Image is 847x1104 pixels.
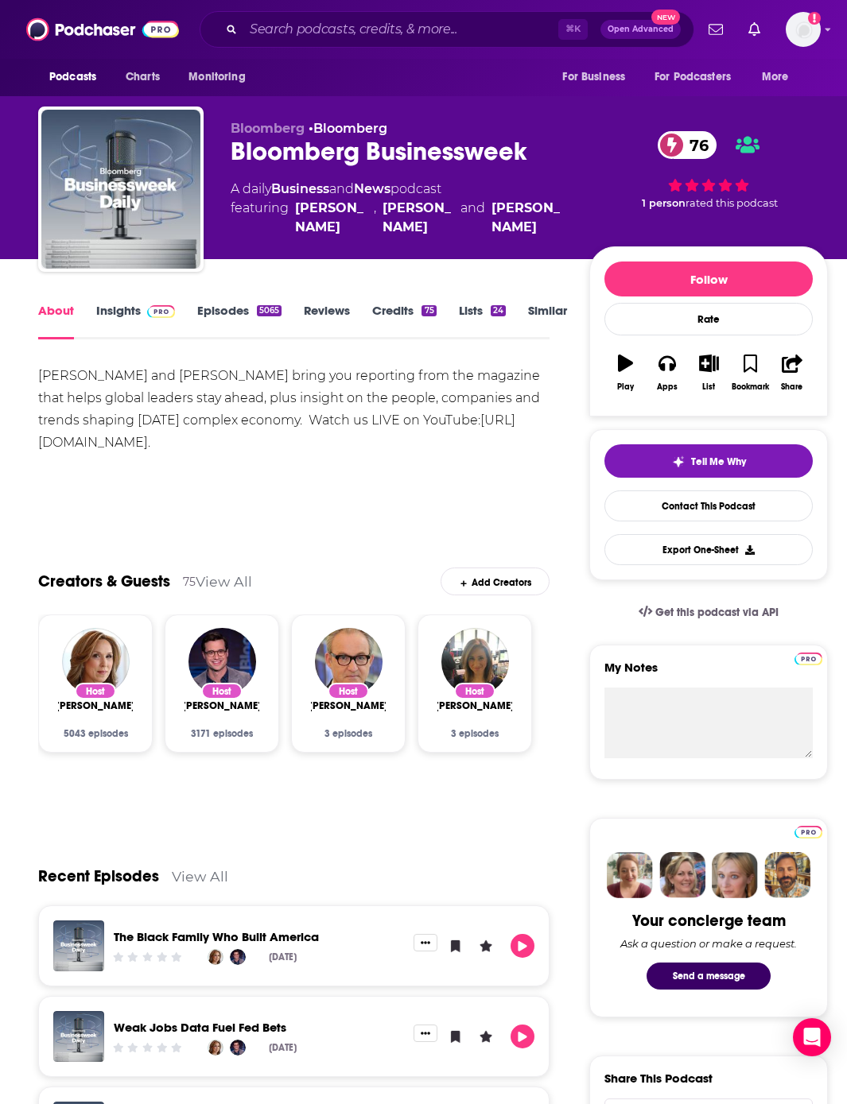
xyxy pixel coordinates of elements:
button: Bookmark Episode [444,934,468,958]
button: Show More Button [414,934,437,951]
a: View All [196,573,252,590]
button: Play [511,1025,534,1048]
img: Lisa Abramowicz [441,628,509,695]
a: Get this podcast via API [626,593,791,632]
img: Tim Stenovec [230,949,246,965]
a: Show notifications dropdown [702,16,729,43]
div: Host [201,683,243,699]
img: Weak Jobs Data Fuel Fed Bets [53,1011,104,1062]
img: Tom Keene [315,628,383,695]
button: Play [511,934,534,958]
span: rated this podcast [686,197,778,209]
a: Tom Keene [309,699,388,712]
img: Carol Massar [208,1040,223,1056]
span: • [309,121,387,136]
button: Bookmark [729,344,771,401]
img: Carol Massar [208,949,223,965]
a: Tim Stenovec [383,199,455,237]
svg: Add a profile image [808,12,821,25]
a: Tim Stenovec [182,699,262,712]
div: 3 episodes [437,728,512,739]
div: A daily podcast [231,180,564,237]
button: Export One-Sheet [604,534,813,565]
a: Business [271,181,329,196]
a: Bloomberg [313,121,387,136]
span: ⌘ K [558,19,588,40]
div: Your concierge team [632,911,786,931]
div: 5065 [257,305,282,316]
button: List [688,344,729,401]
div: 75 [183,575,196,589]
div: 76 1 personrated this podcast [589,121,828,219]
a: Show notifications dropdown [742,16,767,43]
button: Apps [647,344,688,401]
div: List [702,382,715,392]
button: open menu [644,62,754,92]
a: Pro website [795,650,822,665]
span: featuring [231,199,564,237]
img: Podchaser Pro [795,826,822,839]
button: tell me why sparkleTell Me Why [604,444,813,478]
a: News [354,181,390,196]
div: Open Intercom Messenger [793,1018,831,1056]
img: Tim Stenovec [188,628,256,695]
a: Charts [115,62,169,92]
div: 3171 episodes [185,728,259,739]
button: open menu [38,62,117,92]
span: , [374,199,376,237]
span: Open Advanced [608,25,674,33]
a: Carol Massar [295,199,367,237]
a: Similar [528,303,567,339]
span: [PERSON_NAME] [309,699,388,712]
div: 75 [422,305,436,316]
span: Get this podcast via API [655,606,779,619]
button: Send a message [647,963,771,990]
a: Carol Massar [56,699,135,712]
button: open menu [177,62,266,92]
span: Charts [126,66,160,88]
div: Community Rating: 0 out of 5 [111,1041,184,1053]
a: The Black Family Who Built America [53,920,104,971]
div: [DATE] [269,1042,297,1053]
div: [DATE] [269,951,297,963]
button: Open AdvancedNew [600,20,681,39]
div: Host [454,683,495,699]
div: 3 episodes [311,728,386,739]
div: Host [328,683,369,699]
span: New [651,10,680,25]
img: Tim Stenovec [230,1040,246,1056]
span: For Podcasters [655,66,731,88]
span: 1 person [642,197,686,209]
span: [PERSON_NAME] [56,699,135,712]
div: 24 [491,305,506,316]
span: [PERSON_NAME] [182,699,262,712]
div: 5043 episodes [58,728,133,739]
a: About [38,303,74,339]
button: open menu [551,62,645,92]
button: Share [771,344,813,401]
img: Bloomberg Businessweek [41,110,200,269]
img: Sydney Profile [607,852,653,898]
span: and [329,181,354,196]
div: Play [617,382,634,392]
div: Add Creators [441,567,550,595]
img: Podchaser Pro [147,305,175,318]
img: Podchaser - Follow, Share and Rate Podcasts [26,14,179,45]
a: Episodes5065 [197,303,282,339]
img: Jules Profile [712,852,758,898]
a: Recent Episodes [38,866,159,886]
span: [PERSON_NAME] [435,699,515,712]
a: Weak Jobs Data Fuel Fed Bets [114,1020,286,1035]
a: Lisa Abramowicz [435,699,515,712]
span: Tell Me Why [691,455,746,468]
span: Monitoring [188,66,245,88]
a: InsightsPodchaser Pro [96,303,175,339]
